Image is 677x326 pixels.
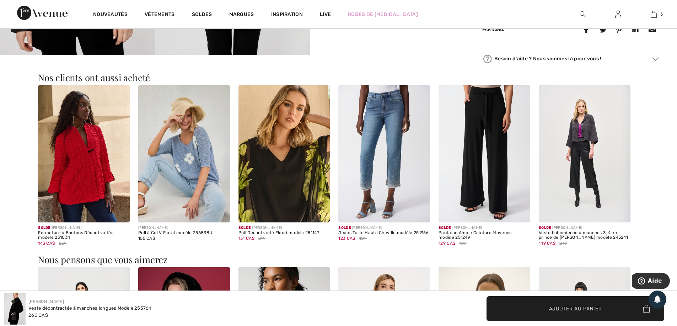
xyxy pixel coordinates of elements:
[320,11,331,18] a: Live
[439,226,451,230] span: Solde
[38,255,639,264] h3: Nous pensons que vous aimerez
[539,85,630,222] img: Veste bohémienne à manches 3-4 en prince de galles modèle 243241
[615,10,621,18] img: Mes infos
[636,10,671,18] a: 3
[482,54,660,64] div: Besoin d'aide ? Nous sommes là pour vous !
[238,231,330,236] div: Pull Décontracté Fleuri modèle 251147
[238,236,254,241] span: 131 CA$
[38,85,130,222] img: Fermeture à Boutons Décontractée modèle 251034
[38,231,130,241] div: Fermeture à Boutons Décontractée modèle 251034
[338,231,430,236] div: Jeans Taille Haute Cheville modèle 251956
[38,73,639,82] h3: Nos clients ont aussi acheté
[549,305,602,312] span: Ajouter au panier
[271,11,303,19] span: Inspiration
[138,225,230,231] div: [PERSON_NAME]
[145,11,175,19] a: Vêtements
[660,11,663,17] span: 3
[539,231,630,241] div: Veste bohémienne à manches 3-4 en prince de [PERSON_NAME] modèle 243241
[258,235,265,242] span: 219
[192,11,212,19] a: Soldes
[17,6,68,20] img: 1ère Avenue
[138,236,155,241] span: 155 CA$
[651,10,657,18] img: Mon panier
[348,11,418,18] a: Robes de [MEDICAL_DATA]
[460,240,467,247] span: 199
[338,236,355,241] span: 123 CA$
[609,10,627,19] a: Se connecter
[138,231,230,236] div: Pull à Col V Floral modèle 256838U
[338,225,430,231] div: [PERSON_NAME]
[38,241,55,246] span: 143 CA$
[93,11,128,19] a: Nouveautés
[338,226,351,230] span: Solde
[643,305,650,313] img: Bag.svg
[28,299,64,304] a: [PERSON_NAME]
[4,293,26,325] img: Veste D&eacute;contract&eacute;e &agrave; Manches Longues mod&egrave;le 253761
[338,85,430,222] img: Jeans Taille Haute Cheville modèle 251956
[539,226,551,230] span: Solde
[652,57,659,61] img: Arrow2.svg
[238,85,330,222] img: Pull Décontracté Fleuri modèle 251147
[439,225,530,231] div: [PERSON_NAME]
[439,241,455,246] span: 129 CA$
[238,226,251,230] span: Solde
[539,225,630,231] div: [PERSON_NAME]
[229,11,254,19] a: Marques
[439,231,530,241] div: Pantalon Ample Ceinture Moyenne modèle 251249
[580,10,586,18] img: recherche
[632,273,670,291] iframe: Ouvre un widget dans lequel vous pouvez trouver plus d’informations
[359,235,367,242] span: 189
[38,226,50,230] span: Solde
[38,225,130,231] div: [PERSON_NAME]
[59,240,67,247] span: 239
[482,27,504,32] span: Partagez
[487,296,664,321] button: Ajouter au panier
[28,313,48,318] span: 260 CA$
[559,240,567,247] span: 249
[539,241,555,246] span: 149 CA$
[238,225,330,231] div: [PERSON_NAME]
[28,305,151,312] div: Veste décontractée à manches longues Modèle 253761
[138,85,230,222] img: Pull à Col V Floral modèle 256838U
[439,85,530,222] img: Pantalon Ample Ceinture Moyenne modèle 251249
